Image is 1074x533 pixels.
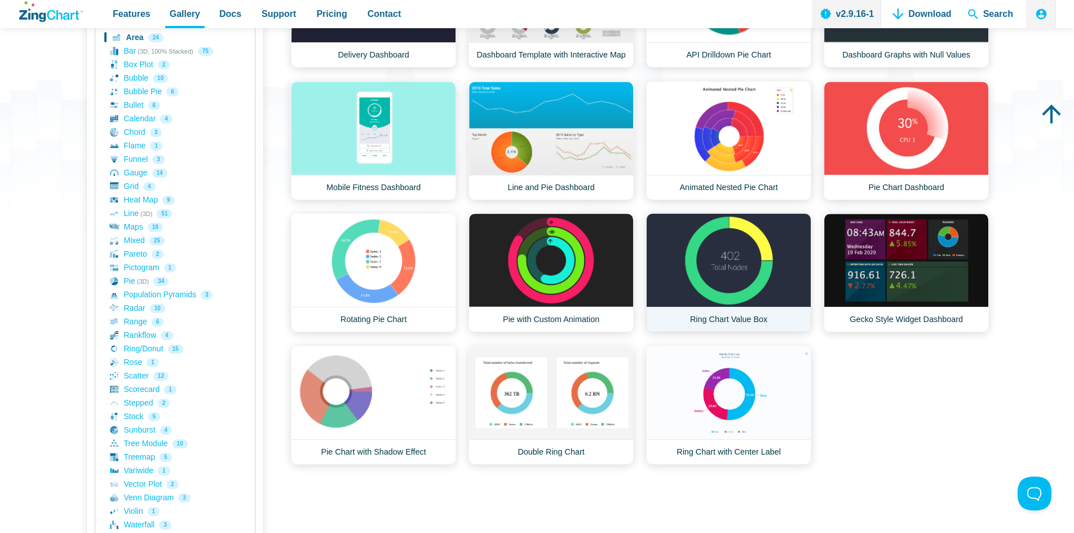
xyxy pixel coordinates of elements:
[1018,477,1051,510] iframe: Toggle Customer Support
[113,6,151,21] span: Features
[291,346,456,465] a: Pie Chart with Shadow Effect
[368,6,401,21] span: Contact
[646,346,811,465] a: Ring Chart with Center Label
[646,213,811,332] a: Ring Chart Value Box
[824,213,989,332] a: Gecko Style Widget Dashboard
[219,6,241,21] span: Docs
[469,346,634,465] a: Double Ring Chart
[469,213,634,332] a: Pie with Custom Animation
[469,81,634,200] a: Line and Pie Dashboard
[824,81,989,200] a: Pie Chart Dashboard
[291,81,456,200] a: Mobile Fitness Dashboard
[170,6,200,21] span: Gallery
[262,6,296,21] span: Support
[646,81,811,200] a: Animated Nested Pie Chart
[291,213,456,332] a: Rotating Pie Chart
[316,6,347,21] span: Pricing
[19,1,83,22] a: ZingChart Logo. Click to return to the homepage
